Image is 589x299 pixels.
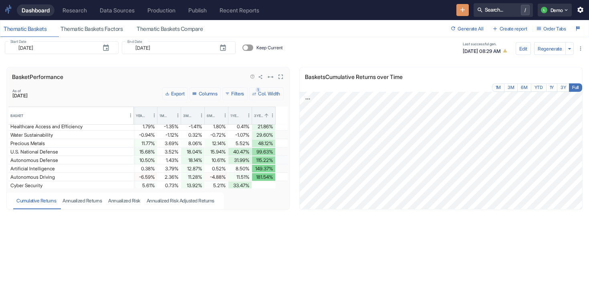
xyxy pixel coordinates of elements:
button: 3 Months column menu [199,113,204,118]
div: dashboard tabs [0,20,448,37]
button: 3Y [557,83,569,92]
button: New Resource [456,4,469,16]
button: 1Col. Width [249,87,284,100]
div: -1.07% [230,131,250,139]
div: Autonomous Defense [10,156,131,164]
div: Data Sources [100,7,135,14]
div: 115.22% [254,156,273,164]
div: 12.14% [207,139,226,147]
div: 5.21% [207,182,226,190]
div: Year to Date [136,113,145,119]
div: 3 Months [183,113,192,119]
div: Annualized Risk Adjusted Returns [147,198,214,204]
div: 0.38% [136,165,155,173]
input: yyyy-mm-dd [14,43,96,53]
span: [DATE] 08:29 AM [463,46,509,55]
div: 0.32% [183,131,202,139]
div: tabs [13,192,218,209]
div: 21.86% [254,123,273,131]
button: 1 Month column menu [175,113,181,118]
button: Regenerate [534,42,566,55]
button: Search.../ [474,3,533,17]
div: Set Full Width [268,71,273,83]
div: 0.52% [207,165,226,173]
div: 1 [256,87,260,92]
div: -4.88% [207,173,226,181]
svg: View in fullscreen [277,73,284,81]
div: 6 Months [207,113,216,119]
button: Select columns [190,87,221,100]
div: 8.06% [183,139,202,147]
button: Sort [216,113,222,118]
p: Basket Performance [12,73,76,81]
div: 3 Years [254,113,263,119]
div: Thematic Baskets [4,25,54,32]
div: 11.28% [183,173,202,181]
div: 40.47% [230,148,250,156]
button: Sort [193,113,198,118]
div: 10.61% [207,156,226,164]
div: Annualized Risk [108,198,140,204]
div: Dashboard [22,7,50,14]
a: Dashboard [17,4,54,16]
button: Export [162,87,188,100]
span: Last successful gen. [463,42,509,46]
button: Sort [240,113,246,118]
button: Create report [490,22,530,35]
div: Basket [10,113,23,119]
div: 181.54% [254,173,273,181]
button: Basket column menu [128,113,133,118]
div: Healthcare Access and Efficiency [10,123,131,131]
a: Research [58,4,92,16]
a: Data Sources [95,4,139,16]
button: 1Y [546,83,557,92]
div: -6.59% [136,173,155,181]
a: Export; Press ENTER to open [304,95,312,103]
div: Cumulative Returns [16,198,56,204]
span: Keep Current [256,44,283,51]
div: 3.79% [159,165,179,173]
button: 6 Months column menu [222,113,228,118]
p: Baskets Cumulative Returns over Time [305,73,415,81]
button: Order Tabs [534,22,569,35]
div: -1.12% [159,131,179,139]
span: As of [12,89,28,93]
div: 15.68% [136,148,155,156]
button: Launch Tour [573,22,584,35]
button: 3 Years column menu [270,113,275,118]
a: Publish [184,4,212,16]
div: 99.63% [254,148,273,156]
button: Show filters [222,87,248,100]
input: yyyy-mm-dd [131,43,213,53]
div: 1.80% [207,123,226,131]
div: Research [63,7,87,14]
div: Publish [188,7,207,14]
button: 3M [504,83,518,92]
div: 15.94% [207,148,226,156]
div: 1.79% [136,123,155,131]
div: Thematic Baskets Factors [61,25,130,32]
button: Sort [24,113,29,118]
div: 31.99% [230,156,250,164]
button: LDemo [538,4,572,16]
button: Sort [264,113,269,118]
div: 12.87% [183,165,202,173]
div: Autonomous Driving [10,173,131,181]
div: -0.94% [136,131,155,139]
div: 149.37% [254,165,273,173]
div: Recent Reports [220,7,259,14]
div: 5.61% [136,182,155,190]
div: 29.60% [254,131,273,139]
div: L [541,7,547,13]
div: Production [147,7,175,14]
div: Precious Metals [10,139,131,147]
button: Generate All [448,22,486,35]
div: 48.12% [254,139,273,147]
button: Full [569,83,582,92]
a: Recent Reports [215,4,264,16]
a: Production [143,4,180,16]
div: 11.77% [136,139,155,147]
div: -1.41% [183,123,202,131]
div: Artificial Intelligence [10,165,131,173]
div: 11.51% [230,173,250,181]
